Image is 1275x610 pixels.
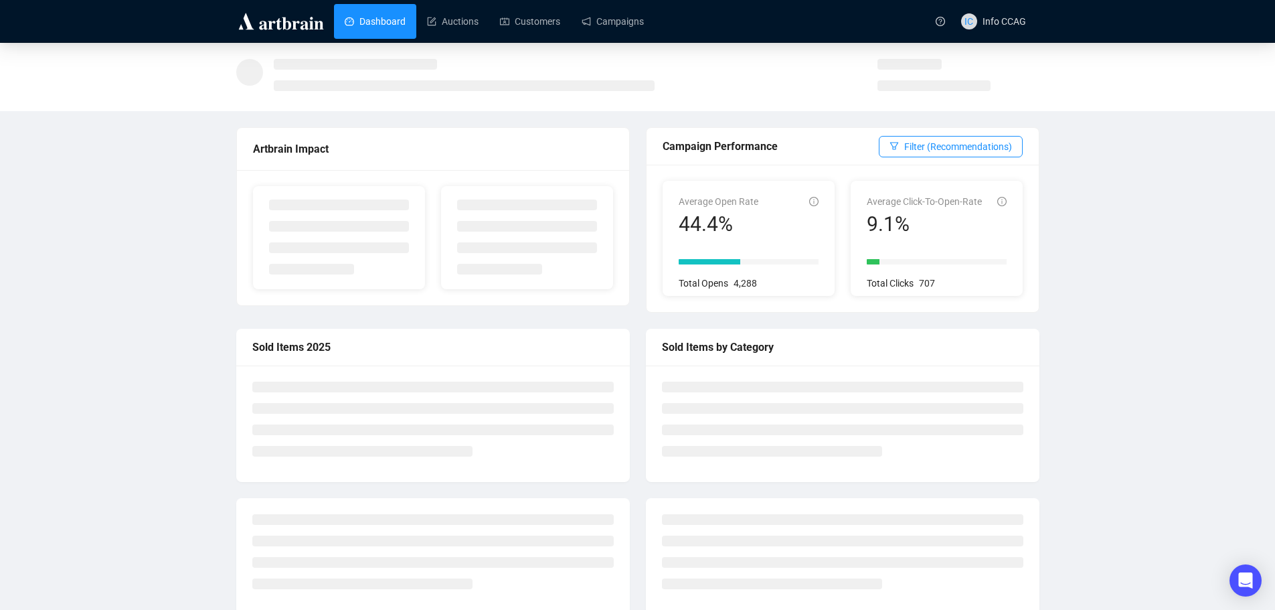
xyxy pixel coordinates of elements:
span: info-circle [997,197,1007,206]
span: Average Open Rate [679,196,758,207]
div: 9.1% [867,212,982,237]
a: Dashboard [345,4,406,39]
div: Campaign Performance [663,138,879,155]
button: Filter (Recommendations) [879,136,1023,157]
div: Sold Items 2025 [252,339,614,356]
span: info-circle [809,197,819,206]
div: 44.4% [679,212,758,237]
span: filter [889,141,899,151]
span: Info CCAG [983,16,1026,27]
a: Campaigns [582,4,644,39]
div: Artbrain Impact [253,141,613,157]
span: Filter (Recommendations) [904,139,1012,154]
span: question-circle [936,17,945,26]
div: Open Intercom Messenger [1229,564,1262,597]
span: IC [964,14,973,29]
span: Total Opens [679,278,728,289]
div: Sold Items by Category [662,339,1023,356]
span: 4,288 [734,278,757,289]
a: Customers [500,4,560,39]
span: 707 [919,278,935,289]
a: Auctions [427,4,479,39]
img: logo [236,11,326,32]
span: Average Click-To-Open-Rate [867,196,982,207]
span: Total Clicks [867,278,914,289]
